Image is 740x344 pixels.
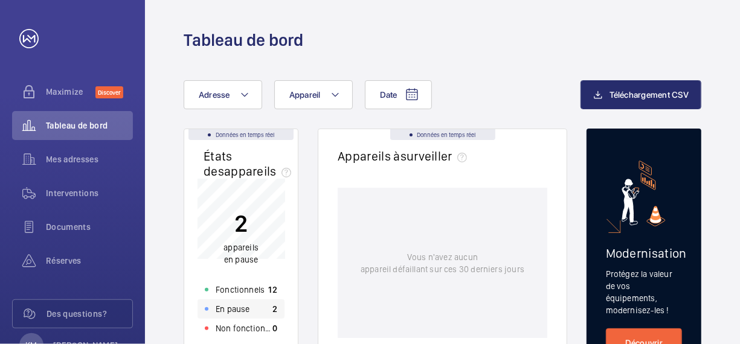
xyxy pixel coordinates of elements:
[188,129,294,140] div: Données en temps réel
[338,148,472,164] h2: Appareils à
[272,322,277,334] p: 0
[46,86,95,98] span: Maximize
[199,90,230,100] span: Adresse
[46,255,133,267] span: Réserves
[289,90,321,100] span: Appareil
[46,187,133,199] span: Interventions
[224,242,259,266] p: appareils
[606,268,682,316] p: Protégez la valeur de vos équipements, modernisez-les !
[361,251,524,275] p: Vous n'avez aucun appareil défaillant sur ces 30 derniers jours
[204,148,296,179] h2: États des
[216,284,265,296] p: Fonctionnels
[272,303,277,315] p: 2
[95,86,123,98] span: Discover
[47,308,132,320] span: Des questions?
[216,303,249,315] p: En pause
[224,255,258,265] span: en pause
[224,209,259,239] p: 2
[401,148,472,164] span: surveiller
[216,322,272,334] p: Non fonctionnels
[380,90,397,100] span: Date
[46,119,133,132] span: Tableau de bord
[184,80,262,109] button: Adresse
[46,153,133,165] span: Mes adresses
[365,80,432,109] button: Date
[274,80,353,109] button: Appareil
[46,221,133,233] span: Documents
[610,90,689,100] span: Téléchargement CSV
[622,161,666,226] img: marketing-card.svg
[269,284,278,296] p: 12
[390,129,495,140] div: Données en temps réel
[224,164,296,179] span: appareils
[184,29,303,51] h1: Tableau de bord
[581,80,702,109] button: Téléchargement CSV
[606,246,682,261] h2: Modernisation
